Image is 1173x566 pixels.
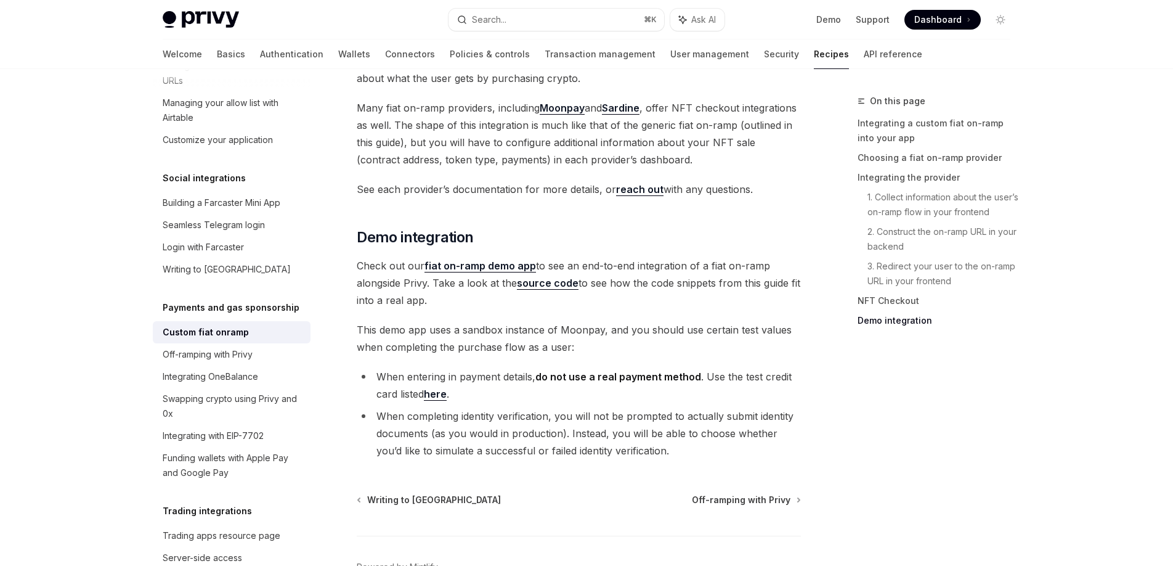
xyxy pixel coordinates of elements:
[357,321,801,356] span: This demo app uses a sandbox instance of Moonpay, and you should use certain test values when com...
[163,240,244,255] div: Login with Farcaster
[692,494,790,506] span: Off-ramping with Privy
[991,10,1010,30] button: Toggle dark mode
[153,192,310,214] a: Building a Farcaster Mini App
[153,236,310,258] a: Login with Farcaster
[691,14,716,26] span: Ask AI
[163,195,280,210] div: Building a Farcaster Mini App
[163,504,252,519] h5: Trading integrations
[367,494,501,506] span: Writing to [GEOGRAPHIC_DATA]
[870,94,925,109] span: On this page
[357,228,473,247] span: Demo integration
[692,494,800,506] a: Off-ramping with Privy
[540,102,585,115] a: Moonpay
[357,99,801,168] span: Many fiat on-ramp providers, including and , offer NFT checkout integrations as well. The shape o...
[358,494,501,506] a: Writing to [GEOGRAPHIC_DATA]
[153,425,310,447] a: Integrating with EIP-7702
[670,39,749,69] a: User management
[858,113,1020,148] a: Integrating a custom fiat on-ramp into your app
[864,39,922,69] a: API reference
[450,39,530,69] a: Policies & controls
[153,92,310,129] a: Managing your allow list with Airtable
[816,14,841,26] a: Demo
[163,300,299,315] h5: Payments and gas sponsorship
[163,551,242,565] div: Server-side access
[163,11,239,28] img: light logo
[163,325,249,340] div: Custom fiat onramp
[472,12,506,27] div: Search...
[153,525,310,547] a: Trading apps resource page
[163,369,258,384] div: Integrating OneBalance
[163,528,280,543] div: Trading apps resource page
[163,429,264,443] div: Integrating with EIP-7702
[858,311,1020,330] a: Demo integration
[858,291,1020,311] a: NFT Checkout
[357,408,801,459] li: When completing identity verification, you will not be prompted to actually submit identity docum...
[448,9,664,31] button: Search...⌘K
[858,168,1020,187] a: Integrating the provider
[670,9,724,31] button: Ask AI
[163,347,253,362] div: Off-ramping with Privy
[163,39,202,69] a: Welcome
[867,187,1020,222] a: 1. Collect information about the user’s on-ramp flow in your frontend
[357,368,801,403] li: When entering in payment details, . Use the test credit card listed .
[385,39,435,69] a: Connectors
[153,343,310,366] a: Off-ramping with Privy
[545,39,655,69] a: Transaction management
[535,371,701,383] strong: do not use a real payment method
[163,392,303,421] div: Swapping crypto using Privy and 0x
[163,171,246,186] h5: Social integrations
[153,321,310,343] a: Custom fiat onramp
[217,39,245,69] a: Basics
[867,222,1020,256] a: 2. Construct the on-ramp URL in your backend
[856,14,890,26] a: Support
[517,277,578,290] a: source code
[153,388,310,425] a: Swapping crypto using Privy and 0x
[424,388,447,401] a: here
[357,257,801,309] span: Check out our to see an end-to-end integration of a fiat on-ramp alongside Privy. Take a look at ...
[163,218,265,232] div: Seamless Telegram login
[163,96,303,125] div: Managing your allow list with Airtable
[153,129,310,151] a: Customize your application
[163,262,291,277] div: Writing to [GEOGRAPHIC_DATA]
[153,214,310,236] a: Seamless Telegram login
[338,39,370,69] a: Wallets
[153,366,310,388] a: Integrating OneBalance
[163,451,303,480] div: Funding wallets with Apple Pay and Google Pay
[153,447,310,484] a: Funding wallets with Apple Pay and Google Pay
[867,256,1020,291] a: 3. Redirect your user to the on-ramp URL in your frontend
[424,260,536,273] a: fiat on-ramp demo app
[260,39,323,69] a: Authentication
[602,102,639,115] a: Sardine
[616,183,664,196] a: reach out
[904,10,981,30] a: Dashboard
[357,181,801,198] span: See each provider’s documentation for more details, or with any questions.
[644,15,657,25] span: ⌘ K
[914,14,962,26] span: Dashboard
[858,148,1020,168] a: Choosing a fiat on-ramp provider
[163,133,273,147] div: Customize your application
[814,39,849,69] a: Recipes
[153,258,310,281] a: Writing to [GEOGRAPHIC_DATA]
[764,39,799,69] a: Security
